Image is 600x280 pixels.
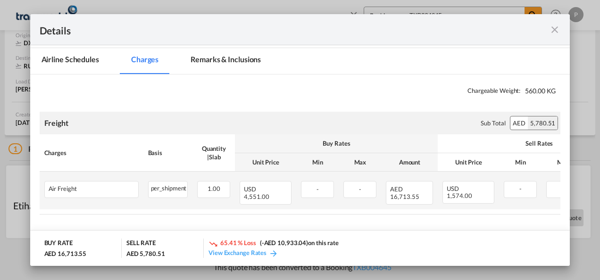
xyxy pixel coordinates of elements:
[120,48,170,74] md-tab-item: Charges
[244,185,266,193] span: USD
[381,153,438,172] th: Amount
[179,48,272,74] md-tab-item: Remarks & Inclusions
[296,153,339,172] th: Min
[40,84,561,98] div: Chargeable Weight:
[359,185,361,193] span: -
[44,148,139,157] div: Charges
[44,239,73,249] div: BUY RATE
[148,148,188,157] div: Basis
[317,185,319,193] span: -
[481,119,505,127] div: Sub Total
[542,153,584,172] th: Max
[235,153,296,172] th: Unit Price
[220,239,256,247] span: 65.41 % Loss
[519,185,522,192] span: -
[510,116,528,130] div: AED
[149,181,188,193] div: per_shipment
[525,86,556,96] span: 560.00 KG
[339,153,381,172] th: Max
[126,249,165,258] div: AED 5,780.51
[240,139,433,148] div: Buy Rates
[208,185,220,192] span: 1.00
[208,249,278,256] a: View Exchange Rates
[260,239,308,247] span: (-AED 10,933.04)
[208,239,218,248] md-icon: icon-trending-down
[44,118,68,128] div: Freight
[49,185,77,192] div: Air Freight
[528,116,558,130] div: 5,780.51
[447,185,468,192] span: USD
[499,153,542,172] th: Min
[126,239,156,249] div: SELL RATE
[244,193,269,200] span: 4,551.00
[30,14,570,266] md-dialog: Port of Loading ...
[390,185,404,193] span: AED
[549,24,560,35] md-icon: icon-close fg-AAA8AD m-0 cursor
[390,193,419,200] span: 16,713.55
[30,48,110,74] md-tab-item: Airline Schedules
[447,192,472,199] span: 1,574.00
[197,144,230,161] div: Quantity | Slab
[269,248,278,258] md-icon: icon-arrow-right
[30,48,282,74] md-pagination-wrapper: Use the left and right arrow keys to navigate between tabs
[40,24,508,35] div: Details
[44,249,87,258] div: AED 16,713.55
[208,239,339,248] div: on this rate
[438,153,499,172] th: Unit Price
